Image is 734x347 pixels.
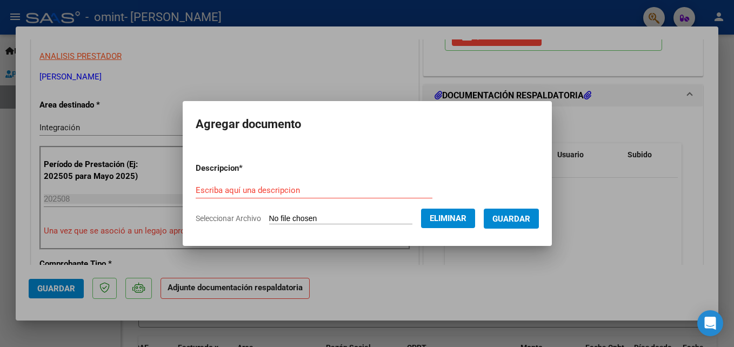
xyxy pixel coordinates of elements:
div: Open Intercom Messenger [697,310,723,336]
span: Guardar [492,214,530,224]
p: Descripcion [196,162,299,175]
button: Guardar [484,209,539,229]
span: Seleccionar Archivo [196,214,261,223]
button: Eliminar [421,209,475,228]
span: Eliminar [430,213,466,223]
h2: Agregar documento [196,114,539,135]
